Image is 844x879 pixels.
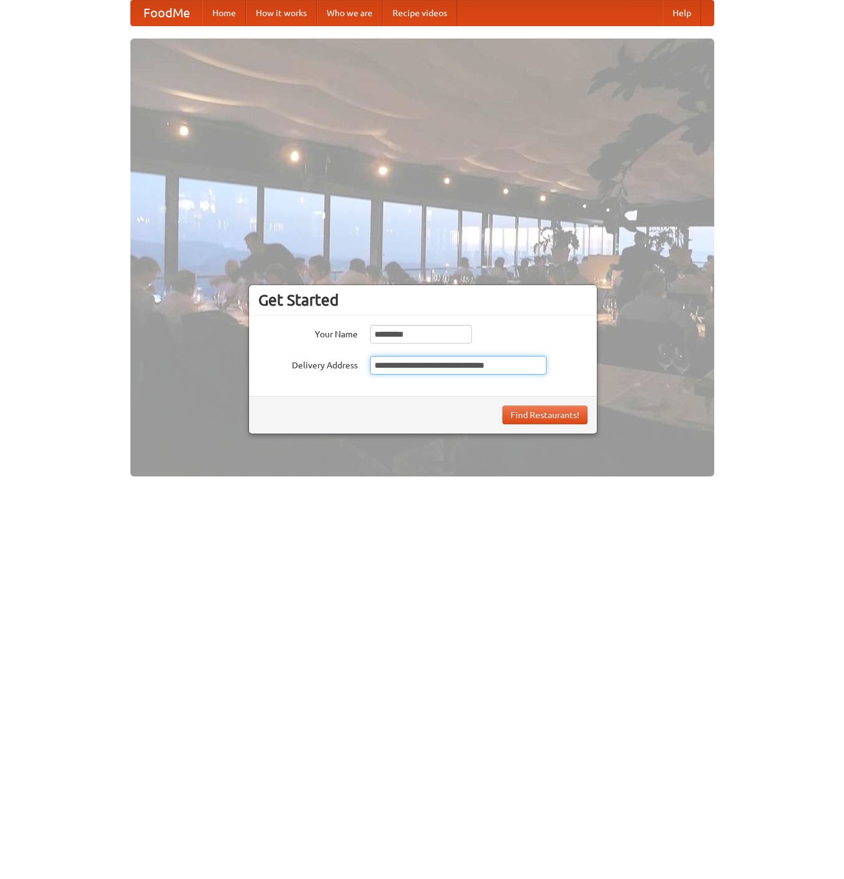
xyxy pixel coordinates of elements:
h3: Get Started [258,291,588,309]
a: Home [202,1,246,25]
a: Recipe videos [383,1,457,25]
button: Find Restaurants! [502,406,588,424]
a: Who we are [317,1,383,25]
label: Your Name [258,325,358,340]
label: Delivery Address [258,356,358,371]
a: Help [663,1,701,25]
a: FoodMe [131,1,202,25]
a: How it works [246,1,317,25]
